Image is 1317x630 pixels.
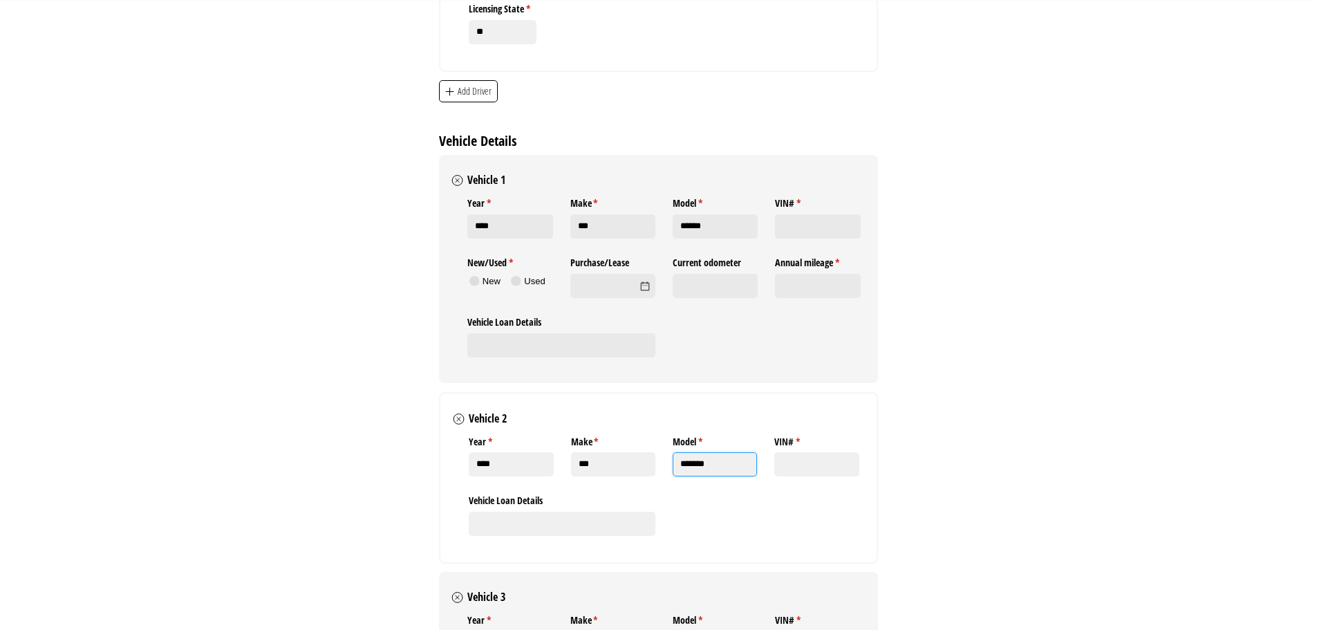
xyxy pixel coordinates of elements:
h3: Vehicle 1 [467,172,505,187]
label: VIN# [774,430,859,448]
div: Used [524,275,545,288]
label: Vehicle Loan Details [469,490,655,508]
label: Vehicle Loan Details [467,311,655,329]
button: Remove Vehicle 3 [450,590,465,605]
label: Make [570,192,655,210]
label: Make [571,430,655,448]
button: Remove Vehicle 2 [451,411,467,427]
label: Model [673,192,758,210]
span: Add Driver [457,84,492,99]
label: Purchase/​Lease [570,252,655,270]
label: Make [570,609,655,627]
label: Year [467,192,552,210]
label: Model [673,430,757,448]
button: Add Driver [439,80,498,102]
legend: New/​Used [467,252,552,270]
label: Current odometer [673,252,758,270]
label: Model [673,609,758,627]
label: VIN# [775,192,860,210]
label: VIN# [775,609,860,627]
label: Annual mileage [775,252,860,270]
h2: Vehicle Details [439,131,877,151]
label: Year [467,609,552,627]
h3: Vehicle 2 [469,411,507,426]
label: Year [469,430,553,448]
h3: Vehicle 3 [467,589,505,604]
div: New [483,275,501,288]
button: Remove Vehicle 1 [450,173,465,188]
